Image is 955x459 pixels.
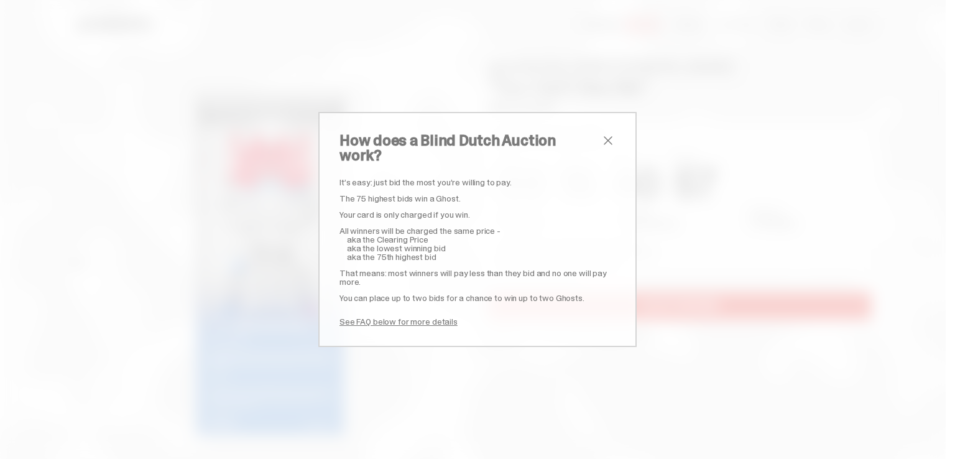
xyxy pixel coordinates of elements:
span: aka the 75th highest bid [347,251,436,262]
p: It’s easy: just bid the most you’re willing to pay. [339,178,616,187]
a: See FAQ below for more details [339,316,458,327]
p: That means: most winners will pay less than they bid and no one will pay more. [339,269,616,286]
p: Your card is only charged if you win. [339,210,616,219]
p: The 75 highest bids win a Ghost. [339,194,616,203]
p: All winners will be charged the same price - [339,226,616,235]
span: aka the lowest winning bid [347,243,445,254]
button: close [601,133,616,148]
h2: How does a Blind Dutch Auction work? [339,133,601,163]
p: You can place up to two bids for a chance to win up to two Ghosts. [339,294,616,302]
span: aka the Clearing Price [347,234,428,245]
